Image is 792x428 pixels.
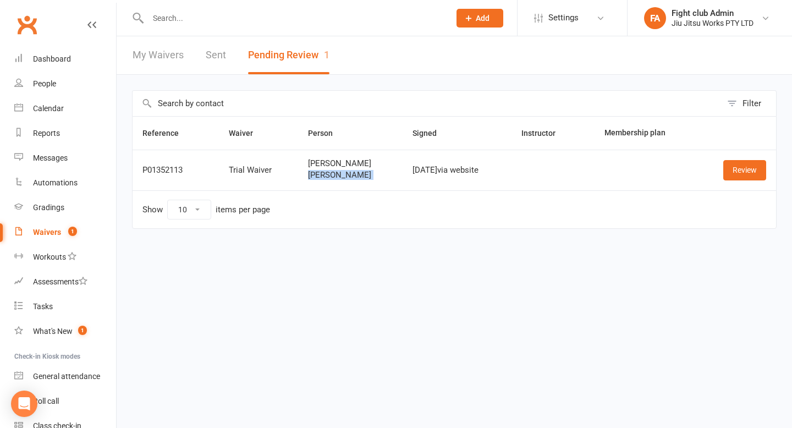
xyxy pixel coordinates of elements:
span: 1 [78,326,87,335]
div: Automations [33,178,78,187]
div: General attendance [33,372,100,381]
input: Search... [145,10,442,26]
a: Sent [206,36,226,74]
span: [PERSON_NAME] [308,159,393,168]
a: Assessments [14,270,116,294]
button: Pending Review1 [248,36,329,74]
div: Fight club Admin [672,8,754,18]
span: Add [476,14,490,23]
th: Membership plan [595,117,697,150]
div: Dashboard [33,54,71,63]
a: Calendar [14,96,116,121]
div: Gradings [33,203,64,212]
div: Waivers [33,228,61,237]
a: Messages [14,146,116,171]
span: Settings [548,6,579,30]
div: Tasks [33,302,53,311]
div: Calendar [33,104,64,113]
div: items per page [216,205,270,215]
div: Show [142,200,270,220]
div: What's New [33,327,73,336]
div: Open Intercom Messenger [11,391,37,417]
button: Waiver [229,127,265,140]
button: Signed [413,127,449,140]
div: Workouts [33,253,66,261]
a: Clubworx [13,11,41,39]
a: Gradings [14,195,116,220]
div: Roll call [33,397,59,405]
span: Waiver [229,129,265,138]
span: Person [308,129,345,138]
button: Reference [142,127,191,140]
span: 1 [68,227,77,236]
div: FA [644,7,666,29]
div: P01352113 [142,166,209,175]
a: Workouts [14,245,116,270]
div: Reports [33,129,60,138]
a: What's New1 [14,319,116,344]
a: People [14,72,116,96]
span: Instructor [521,129,568,138]
span: 1 [324,49,329,61]
span: [PERSON_NAME] [308,171,393,180]
a: Roll call [14,389,116,414]
a: Tasks [14,294,116,319]
span: Reference [142,129,191,138]
a: General attendance kiosk mode [14,364,116,389]
a: Review [723,160,766,180]
button: Instructor [521,127,568,140]
div: Filter [743,97,761,110]
div: Messages [33,153,68,162]
input: Search by contact [133,91,722,116]
div: Trial Waiver [229,166,288,175]
a: Waivers 1 [14,220,116,245]
div: Assessments [33,277,87,286]
a: Reports [14,121,116,146]
button: Person [308,127,345,140]
a: My Waivers [133,36,184,74]
a: Dashboard [14,47,116,72]
div: Jiu Jitsu Works PTY LTD [672,18,754,28]
a: Automations [14,171,116,195]
div: People [33,79,56,88]
button: Filter [722,91,776,116]
span: Signed [413,129,449,138]
div: [DATE] via website [413,166,501,175]
button: Add [457,9,503,28]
